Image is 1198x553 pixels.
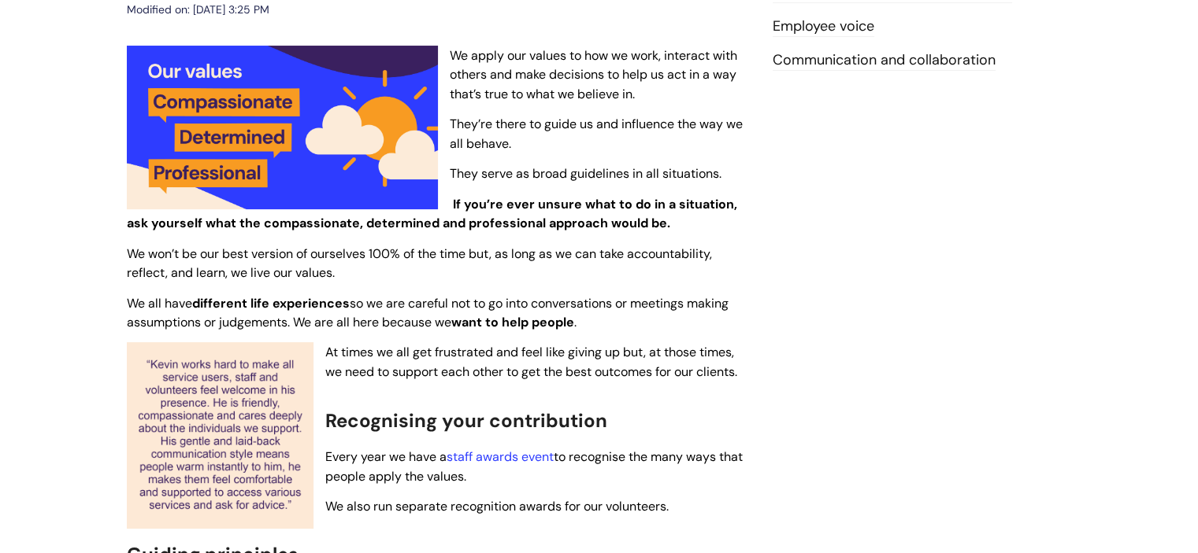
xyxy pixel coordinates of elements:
[773,50,996,71] a: Communication and collaboration
[325,448,743,485] span: Every year we have a to recognise the many ways that people apply the values.
[325,344,737,380] span: At times we all get frustrated and feel like giving up but, at those times, we need to support ea...
[192,295,350,312] strong: different life experiences
[127,46,438,209] img: Our values are: Compassionate, Determined, and Professional. The picture a sun partially hidden b...
[451,314,574,330] strong: want to help people
[773,17,874,37] a: Employee voice
[450,116,743,152] span: They’re there to guide us and influence the way we all behave.
[450,165,721,182] span: They serve as broad guidelines in all situations.
[127,245,712,282] span: We won’t be our best version of ourselves 100% of the time but, as long as we can take accountabi...
[325,408,607,433] span: Recognising your contribution
[325,498,669,514] span: We also run separate recognition awards for our volunteers.
[450,47,737,103] span: We apply our values to how we work, interact with others and make decisions to help us act in a w...
[127,342,313,529] img: A testimonial that reads: Kevin works hard to make all service users, staff and volunteers feel w...
[127,295,729,331] span: We all have so we are careful not to go into conversations or meetings making assumptions or judg...
[447,448,554,465] a: staff awards event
